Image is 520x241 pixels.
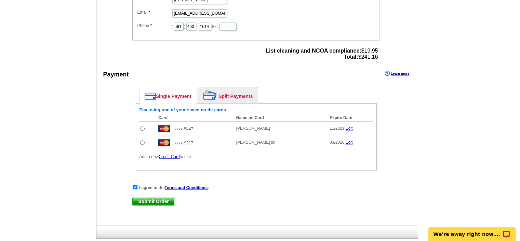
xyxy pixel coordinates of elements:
dd: ( ) - Ext. [136,21,376,31]
a: Learn more [385,71,409,76]
strong: I agree to the . [139,185,209,190]
span: $19.95 $241.16 [266,48,378,60]
th: Card [155,114,233,122]
span: Submit Order [133,197,175,205]
label: Email [137,9,172,15]
span: [PERSON_NAME] [236,126,270,131]
span: xxxx-9217 [174,141,193,145]
div: Payment [103,70,129,79]
strong: Total: [344,54,358,60]
span: xxxx-5447 [174,127,193,131]
img: split-payment.png [203,90,217,100]
span: [PERSON_NAME] llc [236,140,275,145]
span: 11/2029 [330,126,344,131]
a: Credit Card [159,154,179,159]
th: Name on Card [233,114,326,122]
a: Split Payments [198,87,258,103]
strong: List cleaning and NCOA compliance: [266,48,361,54]
h6: Pay using one of your saved credit cards. [139,107,373,113]
img: mast.gif [158,125,170,132]
iframe: LiveChat chat widget [424,219,520,241]
a: Edit [346,140,353,145]
label: Phone [137,23,172,29]
img: single-payment.png [145,93,156,100]
a: Single Payment [139,89,197,103]
a: Terms and Conditions [165,185,208,190]
img: mast.gif [158,139,170,146]
th: Expire Date [326,114,373,122]
span: 03/2028 [330,140,344,145]
p: Add a new to use [139,154,373,160]
a: Edit [346,126,353,131]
